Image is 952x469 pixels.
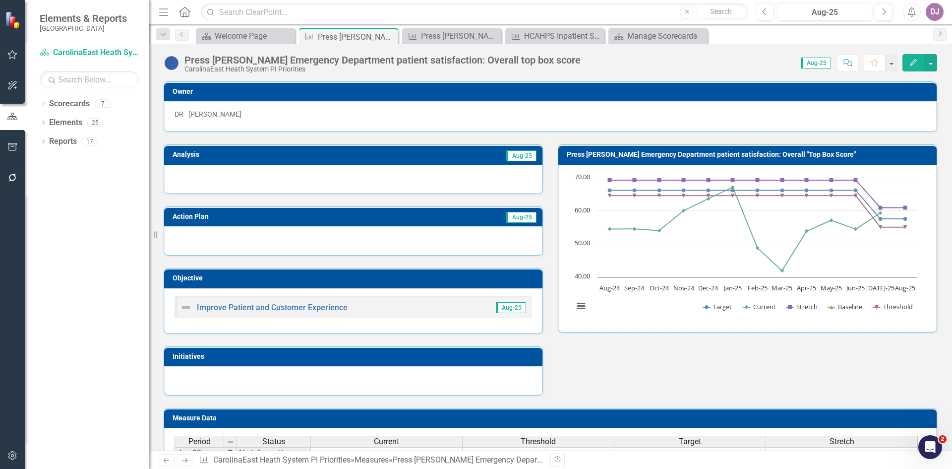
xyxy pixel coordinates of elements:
path: Jul-25, 57.54. Target. [879,217,883,221]
path: Sep-24, 64.58. Threshold. [633,194,637,198]
path: Oct-24, 69.26. Stretch. [657,178,661,182]
img: No Information [164,55,179,71]
div: Chart. Highcharts interactive chart. [569,173,926,322]
text: Jan-25 [723,283,742,292]
a: Manage Scorecards [611,30,705,42]
img: ClearPoint Strategy [4,10,23,29]
text: Dec-24 [698,283,718,292]
path: Apr-25, 69.26. Stretch. [805,178,809,182]
path: Nov-24, 60.02. Current. [682,208,686,212]
h3: Initiatives [173,353,537,360]
text: May-25 [821,283,842,292]
div: 17 [82,137,98,145]
text: Aug-24 [599,283,620,292]
path: Oct-24, 66.16. Target. [657,188,661,192]
path: Nov-24, 66.16. Target. [682,188,686,192]
img: 8DAGhfEEPCf229AAAAAElFTkSuQmCC [227,438,235,446]
input: Search ClearPoint... [201,3,748,21]
a: Scorecards [49,98,90,110]
path: Sep-24, 66.16. Target. [633,188,637,192]
path: Apr-25, 64.58. Threshold. [805,194,809,198]
path: Aug-24, 66.16. Target. [608,188,612,192]
path: May-25, 57.1. Current. [830,218,833,222]
path: Nov-24, 64.58. Threshold. [682,194,686,198]
button: Aug-25 [777,3,872,21]
text: Feb-25 [748,283,768,292]
path: Mar-25, 66.16. Target. [780,188,784,192]
path: Mar-25, 64.58. Threshold. [780,194,784,198]
span: Elements & Reports [40,12,127,24]
path: Mar-25, 69.26. Stretch. [780,178,784,182]
path: Sep-24, 69.26. Stretch. [633,178,637,182]
path: Jun-25, 69.26. Stretch. [854,178,858,182]
path: Feb-25, 64.58. Threshold. [756,194,760,198]
a: HCAHPS Inpatient Satisfaction: Recommend the Hospital "Top Box Score" [508,30,602,42]
span: 2 [939,435,947,443]
g: Target, line 1 of 5 with 13 data points. [608,188,907,220]
path: Dec-24, 69.26. Stretch. [707,178,711,182]
text: [DATE]-25 [866,283,894,292]
h3: Objective [173,274,537,282]
h3: Press [PERSON_NAME] Emergency Department patient satisfaction: Overall "Top Box Score" [567,151,932,158]
path: Jun-25, 54.46. Current. [854,227,858,231]
a: Welcome Page [198,30,293,42]
button: Show Baseline [828,302,863,311]
button: Show Stretch [786,302,818,311]
path: Aug-25, 60.93. Stretch. [903,205,907,209]
h3: Owner [173,88,932,95]
span: Aug-25 [506,150,536,161]
path: Dec-24, 63.64. Current. [707,197,711,201]
path: Jan-25, 69.26. Stretch. [731,178,735,182]
img: Not Defined [180,301,192,313]
span: Aug-25 [801,58,831,68]
path: Aug-24, 64.58. Threshold. [608,194,612,198]
path: Aug-24, 69.26. Stretch. [608,178,612,182]
path: Oct-24, 53.99. Current. [657,229,661,233]
text: 60.00 [575,205,590,214]
path: Apr-25, 66.16. Target. [805,188,809,192]
button: Show Threshold [873,302,913,311]
a: CarolinaEast Heath System PI Priorities [213,455,351,465]
input: Search Below... [40,71,139,88]
div: Press [PERSON_NAME] Emergency Department patient satisfaction: Overall top box score [393,455,705,465]
path: Sep-24, 54.52. Current. [633,227,637,231]
path: Mar-25, 41.89. Current. [780,268,784,272]
svg: Interactive chart [569,173,922,322]
path: Jan-25, 66.16. Target. [731,188,735,192]
path: May-25, 69.26. Stretch. [830,178,833,182]
small: [GEOGRAPHIC_DATA] [40,24,127,32]
span: Period [188,437,211,446]
text: Oct-24 [650,283,669,292]
span: Threshold [521,437,556,446]
button: Show Current [743,302,776,311]
text: Nov-24 [673,283,695,292]
path: May-25, 66.16. Target. [830,188,833,192]
path: Dec-24, 66.16. Target. [707,188,711,192]
div: [PERSON_NAME] [188,109,241,119]
iframe: Intercom live chat [918,435,942,459]
a: Improve Patient and Customer Experience [197,303,348,312]
span: Stretch [830,437,854,446]
div: Press [PERSON_NAME] Medical Practice Patient Satisfaction: Likelihood to Recommend, " Top Box Sco... [421,30,499,42]
path: May-25, 64.58. Threshold. [830,194,833,198]
div: Press [PERSON_NAME] Emergency Department patient satisfaction: Overall top box score [184,55,581,66]
text: Apr-25 [797,283,816,292]
path: Jun-25, 66.16. Target. [854,188,858,192]
div: DJ [926,3,944,21]
div: Welcome Page [215,30,293,42]
h3: Action Plan [173,213,368,220]
h3: Analysis [173,151,341,158]
path: Nov-24, 69.26. Stretch. [682,178,686,182]
div: HCAHPS Inpatient Satisfaction: Recommend the Hospital "Top Box Score" [524,30,602,42]
a: CarolinaEast Heath System PI Priorities [40,47,139,59]
div: 25 [87,119,103,127]
path: Feb-25, 69.26. Stretch. [756,178,760,182]
path: Feb-25, 48.79. Current. [756,246,760,250]
div: Manage Scorecards [627,30,705,42]
path: Jul-25, 60.93. Stretch. [879,205,883,209]
a: Press [PERSON_NAME] Medical Practice Patient Satisfaction: Likelihood to Recommend, " Top Box Sco... [405,30,499,42]
path: Oct-24, 64.58. Threshold. [657,194,661,198]
path: Aug-25, 57.54. Target. [903,217,907,221]
span: Target [679,437,701,446]
span: Status [262,437,285,446]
